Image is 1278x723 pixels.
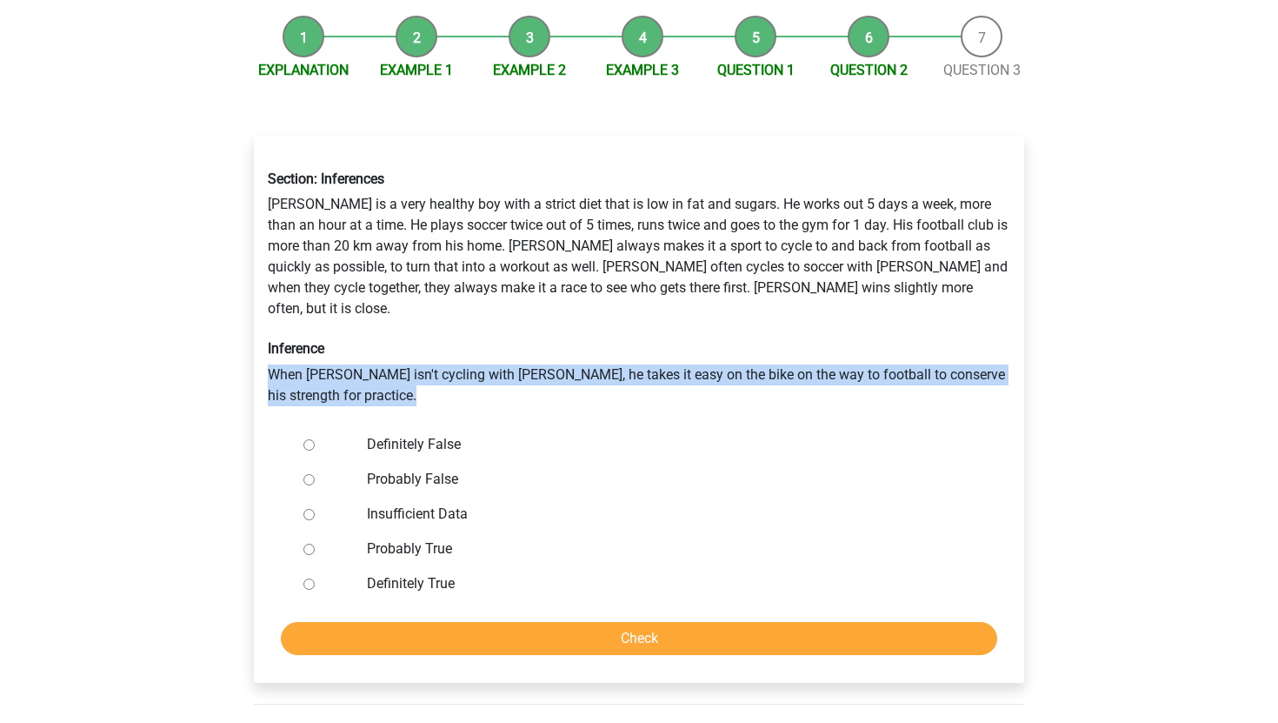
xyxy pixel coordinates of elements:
[717,62,795,78] a: Question 1
[367,469,968,490] label: Probably False
[943,62,1021,78] a: Question 3
[281,622,997,655] input: Check
[367,434,968,455] label: Definitely False
[268,340,1010,357] h6: Inference
[606,62,679,78] a: Example 3
[380,62,453,78] a: Example 1
[493,62,566,78] a: Example 2
[367,539,968,559] label: Probably True
[255,157,1023,419] div: [PERSON_NAME] is a very healthy boy with a strict diet that is low in fat and sugars. He works ou...
[367,504,968,525] label: Insufficient Data
[830,62,908,78] a: Question 2
[268,171,1010,187] h6: Section: Inferences
[258,62,349,78] a: Explanation
[367,573,968,594] label: Definitely True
